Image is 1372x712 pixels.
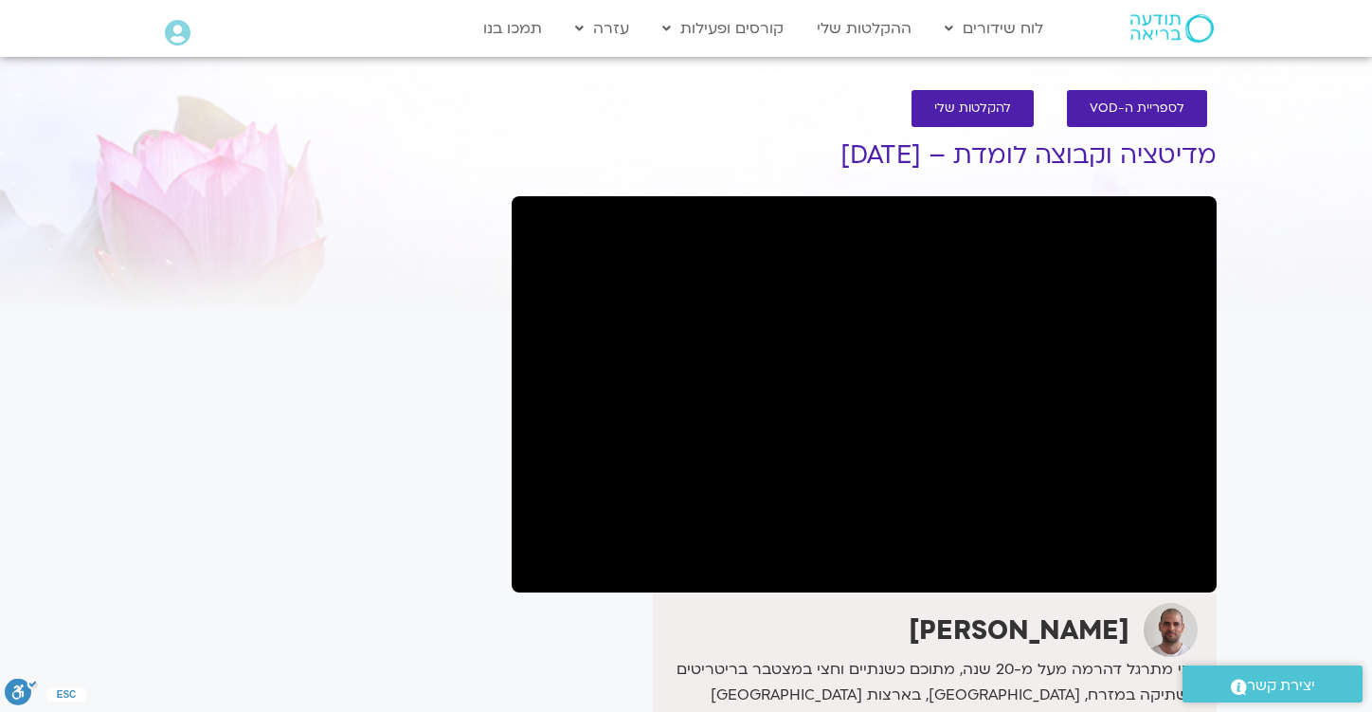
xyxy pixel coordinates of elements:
iframe: מדיטציה וקבוצה לומדת עם דקל קנטי - 17.9.25 [512,196,1217,593]
a: לוח שידורים [935,10,1053,46]
a: קורסים ופעילות [653,10,793,46]
span: לספריית ה-VOD [1090,101,1184,116]
h1: מדיטציה וקבוצה לומדת – [DATE] [512,141,1217,170]
a: לספריית ה-VOD [1067,90,1207,127]
img: תודעה בריאה [1130,14,1214,43]
span: יצירת קשר [1247,673,1315,699]
span: להקלטות שלי [934,101,1011,116]
a: יצירת קשר [1182,666,1363,703]
a: להקלטות שלי [912,90,1034,127]
a: עזרה [566,10,639,46]
img: דקל קנטי [1144,603,1198,657]
strong: [PERSON_NAME] [909,612,1129,648]
a: תמכו בנו [474,10,551,46]
a: ההקלטות שלי [807,10,921,46]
